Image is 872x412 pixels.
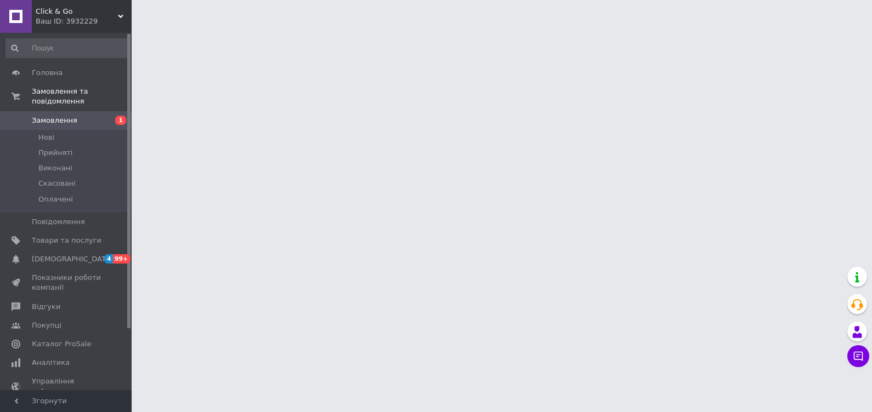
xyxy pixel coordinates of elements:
[38,163,72,173] span: Виконані
[104,254,113,264] span: 4
[38,148,72,158] span: Прийняті
[32,321,61,330] span: Покупці
[32,116,77,125] span: Замовлення
[847,345,869,367] button: Чат з покупцем
[32,376,101,396] span: Управління сайтом
[32,273,101,293] span: Показники роботи компанії
[32,254,113,264] span: [DEMOGRAPHIC_DATA]
[32,358,70,368] span: Аналітика
[36,16,132,26] div: Ваш ID: 3932229
[32,302,60,312] span: Відгуки
[32,87,132,106] span: Замовлення та повідомлення
[113,254,131,264] span: 99+
[38,194,73,204] span: Оплачені
[38,179,76,188] span: Скасовані
[32,236,101,245] span: Товари та послуги
[32,68,63,78] span: Головна
[32,339,91,349] span: Каталог ProSale
[38,133,54,142] span: Нові
[32,217,85,227] span: Повідомлення
[115,116,126,125] span: 1
[36,7,118,16] span: Click & Go
[5,38,129,58] input: Пошук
